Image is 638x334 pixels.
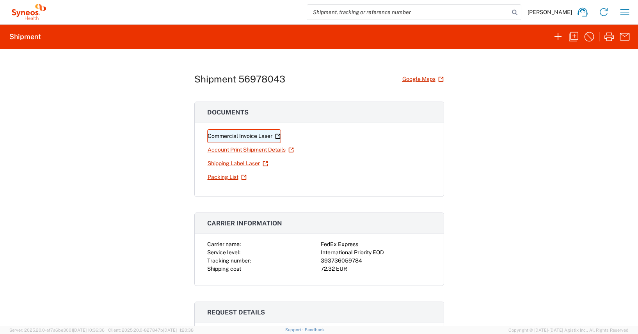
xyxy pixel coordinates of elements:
input: Shipment, tracking or reference number [307,5,509,20]
span: Service level: [207,249,240,255]
h2: Shipment [9,32,41,41]
h1: Shipment 56978043 [194,73,285,85]
span: [DATE] 11:20:38 [163,328,194,332]
span: Client: 2025.20.0-827847b [108,328,194,332]
span: Carrier information [207,220,282,227]
span: Request details [207,309,265,316]
span: Shipping cost [207,266,241,272]
div: International Priority EOD [321,248,431,257]
a: Commercial Invoice Laser [207,129,281,143]
span: [PERSON_NAME] [528,9,572,16]
a: Packing List [207,170,247,184]
div: FedEx Express [321,240,431,248]
span: Server: 2025.20.0-af7a6be3001 [9,328,105,332]
a: Support [285,327,305,332]
div: 72.32 EUR [321,265,431,273]
span: [DATE] 10:36:36 [73,328,105,332]
a: Google Maps [402,72,444,86]
span: Copyright © [DATE]-[DATE] Agistix Inc., All Rights Reserved [508,327,629,334]
a: Feedback [305,327,325,332]
div: 393736059784 [321,257,431,265]
span: Carrier name: [207,241,241,247]
a: Shipping Label Laser [207,157,268,170]
span: Tracking number: [207,257,251,264]
span: Documents [207,109,249,116]
a: Account Print Shipment Details [207,143,294,157]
